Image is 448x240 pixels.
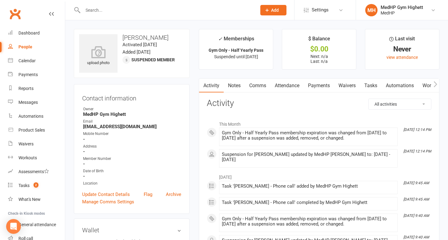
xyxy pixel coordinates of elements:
div: Calendar [18,58,36,63]
a: Waivers [8,137,65,151]
div: Last visit [389,35,415,46]
div: Gym Only - Half Yearly Pass membership expiration was changed from [DATE] to [DATE] after a suspe... [222,130,395,141]
h3: Activity [207,99,431,108]
i: [DATE] 9:45 AM [403,197,429,201]
i: ✓ [218,36,222,42]
div: Reports [18,86,34,91]
strong: - [83,136,181,142]
strong: - [83,149,181,154]
div: Open Intercom Messenger [6,219,21,234]
div: Gym Only - Half Yearly Pass membership expiration was changed from [DATE] to [DATE] after a suspe... [222,216,395,227]
p: Next: n/a Last: n/a [288,54,350,64]
span: Suspended member [131,57,175,62]
div: Address [83,144,181,149]
div: Dashboard [18,31,40,35]
a: Automations [8,109,65,123]
div: Payments [18,72,38,77]
a: Tasks [360,79,382,93]
li: This Month [207,118,431,128]
a: General attendance kiosk mode [8,218,65,232]
a: Payments [8,68,65,82]
span: Settings [312,3,329,17]
div: MedHP Gym Highett [381,5,423,10]
div: Mobile Number [83,131,181,137]
strong: - [83,173,181,179]
i: [DATE] 12:14 PM [403,149,431,153]
input: Search... [81,6,252,14]
i: [DATE] 12:14 PM [403,128,431,132]
a: view attendance [386,55,418,60]
div: Date of Birth [83,168,181,174]
div: General attendance [18,222,56,227]
a: Messages [8,96,65,109]
a: Activity [199,79,224,93]
strong: [EMAIL_ADDRESS][DOMAIN_NAME] [83,124,181,129]
time: Added [DATE] [122,49,150,55]
div: Email [83,119,181,124]
strong: - [83,161,181,167]
a: Workouts [8,151,65,165]
div: Assessments [18,169,49,174]
li: [DATE] [207,171,431,181]
a: Payments [304,79,334,93]
time: Activated [DATE] [122,42,157,47]
a: Notes [224,79,245,93]
button: Add [260,5,286,15]
div: Product Sales [18,128,45,132]
div: Waivers [18,141,34,146]
div: MedHP [381,10,423,16]
i: [DATE] 9:45 AM [403,181,429,185]
h3: Contact information [82,92,181,102]
a: Assessments [8,165,65,179]
i: [DATE] 9:40 AM [403,235,429,239]
a: Reports [8,82,65,96]
div: upload photo [79,46,118,66]
strong: Gym Only - Half Yearly Pass [209,48,263,53]
a: Waivers [334,79,360,93]
a: Dashboard [8,26,65,40]
a: Archive [166,191,181,198]
div: Member Number [83,156,181,162]
div: $ Balance [308,35,330,46]
a: Manage Comms Settings [82,198,134,205]
a: Clubworx [7,6,23,22]
div: Task '[PERSON_NAME] - Phone call' completed by MedHP Gym Highett [222,200,395,205]
a: Comms [245,79,270,93]
a: Update Contact Details [82,191,130,198]
div: Suspension for [PERSON_NAME] updated by MedHP [PERSON_NAME] to: [DATE] - [DATE] [222,152,395,162]
div: People [18,44,32,49]
a: People [8,40,65,54]
span: 2 [34,182,38,188]
a: Attendance [270,79,304,93]
div: Memberships [218,35,254,46]
i: [DATE] 9:40 AM [403,214,429,218]
div: Location [83,181,181,186]
div: Messages [18,100,38,105]
h3: Wallet [82,227,181,234]
div: Automations [18,114,43,119]
div: $0.00 [288,46,350,52]
a: Automations [382,79,418,93]
a: What's New [8,193,65,206]
div: Tasks [18,183,30,188]
span: Suspended until [DATE] [214,54,258,59]
a: Tasks 2 [8,179,65,193]
div: MH [365,4,378,16]
div: Never [371,46,434,52]
span: Add [271,8,279,13]
a: Flag [144,191,152,198]
h3: [PERSON_NAME] [79,34,184,41]
div: Workouts [18,155,37,160]
div: Owner [83,106,181,112]
a: Calendar [8,54,65,68]
a: Product Sales [8,123,65,137]
a: Workouts [418,79,447,93]
div: What's New [18,197,41,202]
div: Task '[PERSON_NAME] - Phone call' added by MedHP Gym Highett [222,184,395,189]
strong: MedHP Gym Highett [83,112,181,117]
